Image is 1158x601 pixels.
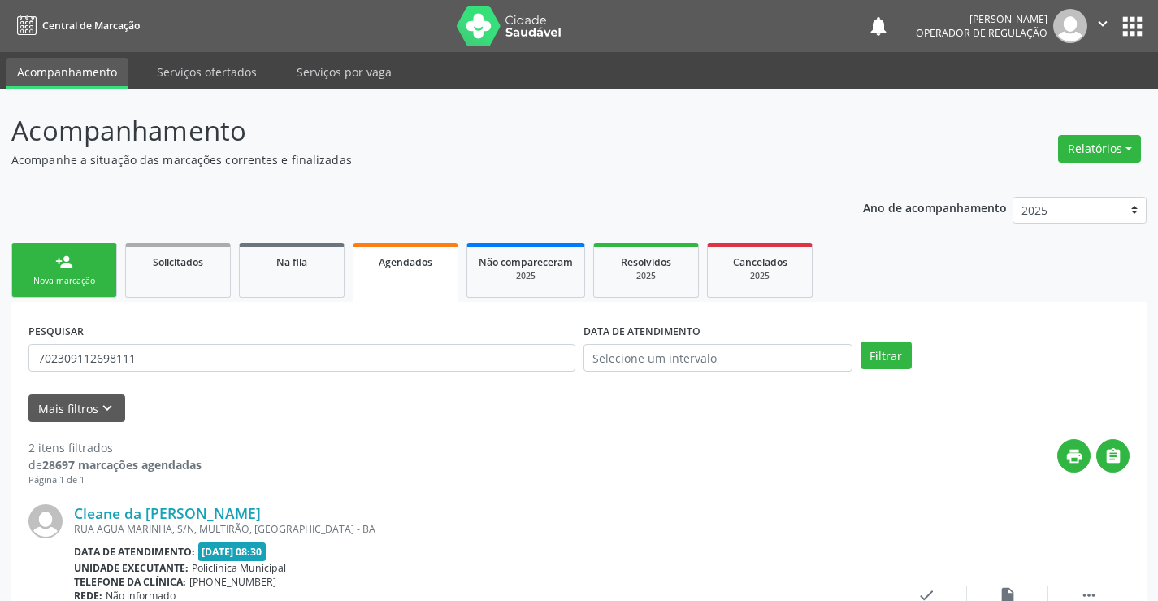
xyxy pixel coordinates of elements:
div: de [28,456,202,473]
b: Telefone da clínica: [74,575,186,589]
div: Nova marcação [24,275,105,287]
input: Selecione um intervalo [583,344,852,372]
p: Acompanhamento [11,111,806,151]
div: 2025 [605,270,687,282]
div: [PERSON_NAME] [916,12,1047,26]
button:  [1096,439,1130,473]
div: Página 1 de 1 [28,473,202,487]
button: Relatórios [1058,135,1141,163]
span: Agendados [379,255,432,269]
a: Acompanhamento [6,58,128,89]
span: Cancelados [733,255,787,269]
span: Policlínica Municipal [192,561,286,575]
span: Na fila [276,255,307,269]
button: Filtrar [861,342,912,369]
img: img [28,504,63,538]
img: img [1053,9,1087,43]
button:  [1087,9,1118,43]
span: [DATE] 08:30 [198,542,267,561]
div: person_add [55,253,73,271]
p: Acompanhe a situação das marcações correntes e finalizadas [11,151,806,168]
a: Cleane da [PERSON_NAME] [74,504,261,522]
input: Nome, CNS [28,344,575,372]
i:  [1094,15,1112,33]
a: Serviços por vaga [285,58,403,86]
b: Data de atendimento: [74,545,195,559]
i:  [1104,447,1122,465]
div: 2025 [719,270,800,282]
button: apps [1118,12,1147,41]
span: Central de Marcação [42,19,140,33]
button: notifications [867,15,890,37]
span: Resolvidos [621,255,671,269]
p: Ano de acompanhamento [863,197,1007,217]
a: Serviços ofertados [145,58,268,86]
button: Mais filtroskeyboard_arrow_down [28,394,125,423]
div: RUA AGUA MARINHA, S/N, MULTIRÃO, [GEOGRAPHIC_DATA] - BA [74,522,886,536]
span: [PHONE_NUMBER] [189,575,276,589]
div: 2025 [479,270,573,282]
span: Não compareceram [479,255,573,269]
label: DATA DE ATENDIMENTO [583,319,700,344]
a: Central de Marcação [11,12,140,39]
strong: 28697 marcações agendadas [42,457,202,473]
span: Operador de regulação [916,26,1047,40]
button: print [1057,439,1091,473]
i: print [1065,447,1083,465]
b: Unidade executante: [74,561,189,575]
div: 2 itens filtrados [28,439,202,456]
label: PESQUISAR [28,319,84,344]
span: Solicitados [153,255,203,269]
i: keyboard_arrow_down [98,399,116,417]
